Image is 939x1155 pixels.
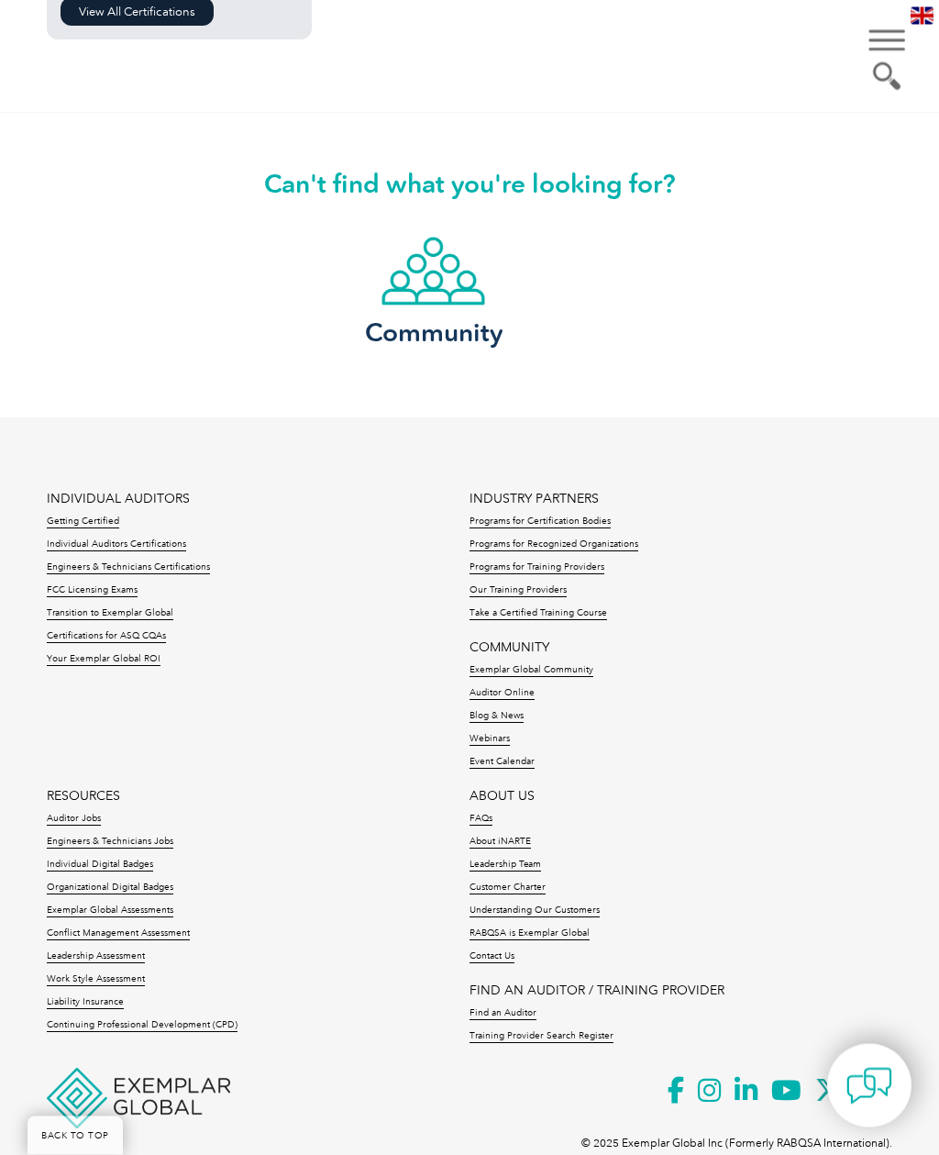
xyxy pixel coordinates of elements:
[381,237,486,307] img: icon-community.webp
[469,516,611,529] a: Programs for Certification Bodies
[47,169,892,200] h2: Can't find what you're looking for?
[469,665,593,678] a: Exemplar Global Community
[469,711,524,724] a: Blog & News
[581,1134,892,1154] p: © 2025 Exemplar Global Inc (Formerly RABQSA International).
[47,883,173,895] a: Organizational Digital Badges
[469,562,604,575] a: Programs for Training Providers
[28,1116,123,1155] a: BACK TO TOP
[47,789,120,805] a: RESOURCES
[469,757,535,770] a: Event Calendar
[47,654,160,667] a: Your Exemplar Global ROI
[359,322,509,345] h3: Community
[469,905,600,918] a: Understanding Our Customers
[469,837,531,850] a: About iNARTE
[469,983,724,999] a: FIND AN AUDITOR / TRAINING PROVIDER
[47,562,210,575] a: Engineers & Technicians Certifications
[469,883,546,895] a: Customer Charter
[469,640,549,656] a: COMMUNITY
[911,7,933,25] img: en
[469,688,535,701] a: Auditor Online
[342,237,525,345] a: Community
[47,997,124,1010] a: Liability Insurance
[47,905,173,918] a: Exemplar Global Assessments
[846,1063,892,1109] img: contact-chat.png
[47,837,173,850] a: Engineers & Technicians Jobs
[469,608,607,621] a: Take a Certified Training Course
[47,1020,238,1033] a: Continuing Professional Development (CPD)
[469,539,638,552] a: Programs for Recognized Organizations
[47,951,145,964] a: Leadership Assessment
[469,789,535,805] a: ABOUT US
[469,1008,536,1021] a: Find an Auditor
[469,951,514,964] a: Contact Us
[47,860,153,872] a: Individual Digital Badges
[47,539,186,552] a: Individual Auditors Certifications
[47,928,190,941] a: Conflict Management Assessment
[47,585,138,598] a: FCC Licensing Exams
[469,814,492,827] a: FAQs
[469,734,510,747] a: Webinars
[469,585,567,598] a: Our Training Providers
[47,974,145,987] a: Work Style Assessment
[469,860,541,872] a: Leadership Team
[469,928,590,941] a: RABQSA is Exemplar Global
[47,608,173,621] a: Transition to Exemplar Global
[469,1031,613,1044] a: Training Provider Search Register
[47,492,190,507] a: INDIVIDUAL AUDITORS
[47,631,166,644] a: Certifications for ASQ CQAs
[47,516,119,529] a: Getting Certified
[47,814,101,827] a: Auditor Jobs
[47,1069,230,1129] img: Exemplar Global
[469,492,599,507] a: INDUSTRY PARTNERS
